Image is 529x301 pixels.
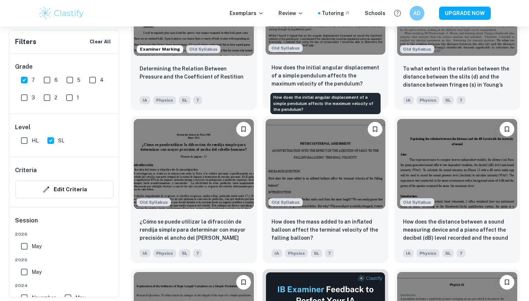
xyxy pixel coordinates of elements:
span: SL [442,249,454,257]
button: Bookmark [500,122,514,137]
button: Bookmark [368,122,382,137]
span: 3 [32,94,35,102]
span: Physics [153,96,176,104]
span: IA [403,96,414,104]
a: Starting from the May 2025 session, the Physics IA requirements have changed. It's OK to refer to... [131,116,257,263]
span: 6 [54,76,58,84]
p: Review [278,9,303,17]
span: IA [140,96,150,104]
span: Old Syllabus [137,198,171,206]
div: Starting from the May 2025 session, the Physics IA requirements have changed. It's OK to refer to... [269,198,303,206]
button: Bookmark [236,275,251,290]
span: IA [140,249,150,257]
span: Physics [417,96,439,104]
span: SL [58,137,64,145]
span: May [32,242,42,250]
button: UPGRADE NOW [439,7,491,20]
span: Old Syllabus [400,198,434,206]
button: Bookmark [236,122,251,137]
span: Old Syllabus [186,45,220,53]
span: 7 [325,249,334,257]
span: 7 [193,249,202,257]
p: Determining the Relation Between Pressure and the Coefficient of Restition [140,65,248,81]
div: Starting from the May 2025 session, the Physics IA requirements have changed. It's OK to refer to... [137,198,171,206]
h6: Session [15,216,114,231]
a: Schools [365,9,385,17]
span: 4 [100,76,104,84]
span: Physics [417,249,439,257]
span: Old Syllabus [269,44,303,52]
img: Physics IA example thumbnail: ¿Cómo se puede utilizar la difracción de [134,119,254,209]
span: SL [179,249,190,257]
h6: Criteria [15,166,37,175]
p: How does the initial angular displacement of a simple pendulum affects the maximum velocity of th... [271,64,380,88]
h6: Filters [15,37,36,47]
span: 2025 [15,257,114,263]
img: Clastify logo [38,6,85,21]
span: HL [32,137,39,145]
h6: Grade [15,62,114,71]
button: Bookmark [500,275,514,290]
a: Starting from the May 2025 session, the Physics IA requirements have changed. It's OK to refer to... [394,116,520,263]
span: 1 [77,94,79,102]
span: 2024 [15,282,114,289]
p: To what extent is the relation between the distance between the slits (d) and the distance betwee... [403,65,511,90]
span: 2026 [15,231,114,237]
span: IA [403,249,414,257]
span: Physics [153,249,176,257]
div: Starting from the May 2025 session, the Physics IA requirements have changed. It's OK to refer to... [269,44,303,52]
span: May [32,268,42,276]
span: Examiner Marking [137,46,183,52]
img: Physics IA example thumbnail: How does the mass added to an inflated b [266,119,386,209]
span: 7 [193,96,202,104]
span: 7 [457,96,465,104]
img: Physics IA example thumbnail: How does the distance between a sound me [397,119,517,209]
p: Exemplars [230,9,264,17]
button: Help and Feedback [391,7,404,19]
div: Starting from the May 2025 session, the Physics IA requirements have changed. It's OK to refer to... [400,198,434,206]
p: How does the distance between a sound measuring device and a piano affect the decibel (dB) level ... [403,218,511,243]
p: How does the mass added to an inflated balloon affect the terminal velocity of the falling balloon? [271,218,380,242]
button: Edit Criteria [15,181,114,198]
button: Clear All [88,36,113,47]
span: Old Syllabus [269,198,303,206]
span: SL [442,96,454,104]
span: 2 [54,94,57,102]
span: SL [311,249,322,257]
p: ¿Cómo se puede utilizar la difracción de rendija simple para determinar con mayor precisión el an... [140,218,248,243]
h6: AD [413,9,421,17]
div: How does the initial angular displacement of a simple pendulum affects the maximum velocity of th... [270,93,381,114]
span: IA [271,249,282,257]
span: Physics [285,249,308,257]
span: Old Syllabus [400,45,434,53]
div: Starting from the May 2025 session, the Physics IA requirements have changed. It's OK to refer to... [186,45,220,53]
span: SL [179,96,190,104]
span: 7 [457,249,465,257]
a: Starting from the May 2025 session, the Physics IA requirements have changed. It's OK to refer to... [263,116,389,263]
button: AD [410,6,424,21]
span: 7 [32,76,35,84]
a: Tutoring [322,9,350,17]
h6: Level [15,123,114,132]
span: 5 [77,76,80,84]
div: Starting from the May 2025 session, the Physics IA requirements have changed. It's OK to refer to... [400,45,434,53]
